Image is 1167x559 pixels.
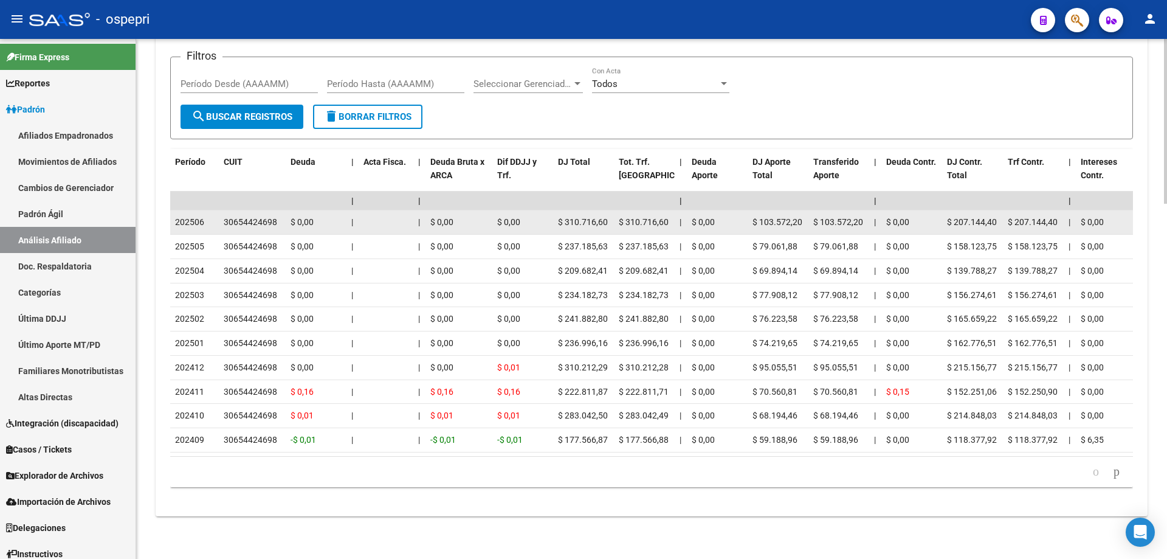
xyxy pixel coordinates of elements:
span: | [680,338,681,348]
datatable-header-cell: | [346,149,359,203]
div: 30654424698 [224,385,277,399]
span: $ 0,00 [497,290,520,300]
span: 202506 [175,217,204,227]
span: $ 118.377,92 [947,435,997,445]
span: | [351,290,353,300]
span: $ 222.811,87 [558,387,608,397]
span: $ 6,35 [1081,435,1104,445]
span: DJ Total [558,157,590,167]
span: $ 0,00 [430,241,453,251]
span: | [351,435,353,445]
span: | [418,435,420,445]
span: $ 0,00 [692,266,715,276]
span: $ 237.185,63 [558,241,608,251]
datatable-header-cell: Dif DDJJ y Trf. [492,149,553,203]
span: $ 0,00 [291,217,314,227]
span: $ 283.042,49 [619,411,669,420]
span: $ 207.144,40 [1008,217,1058,227]
span: $ 152.251,06 [947,387,997,397]
datatable-header-cell: | [1064,149,1076,203]
span: $ 77.908,12 [813,290,858,300]
span: | [1069,435,1070,445]
span: $ 76.223,58 [752,314,797,324]
span: | [351,314,353,324]
span: $ 139.788,27 [1008,266,1058,276]
span: $ 0,01 [497,411,520,420]
span: $ 0,00 [886,241,909,251]
div: 30654424698 [224,361,277,375]
span: | [351,157,354,167]
span: $ 0,00 [1081,266,1104,276]
div: 30654424698 [224,312,277,326]
span: $ 0,01 [430,411,453,420]
span: $ 0,00 [1081,387,1104,397]
span: | [874,217,876,227]
span: Reportes [6,77,50,90]
span: Importación de Archivos [6,495,111,509]
span: | [680,157,682,167]
datatable-header-cell: | [869,149,881,203]
span: Intereses Contr. [1081,157,1117,181]
span: $ 158.123,75 [1008,241,1058,251]
span: $ 222.811,71 [619,387,669,397]
span: $ 0,00 [886,411,909,420]
span: $ 79.061,88 [752,241,797,251]
datatable-header-cell: DJ Total [553,149,614,203]
span: $ 0,00 [692,338,715,348]
span: | [680,217,681,227]
span: $ 241.882,80 [558,314,608,324]
span: | [1069,241,1070,251]
span: $ 310.716,60 [558,217,608,227]
span: Dif DDJJ y Trf. [497,157,537,181]
datatable-header-cell: Período [170,149,219,203]
span: Deuda Contr. [886,157,936,167]
span: DJ Aporte Total [752,157,791,181]
span: | [680,387,681,397]
span: $ 0,00 [886,338,909,348]
span: $ 0,16 [497,387,520,397]
datatable-header-cell: CUIT [219,149,286,203]
span: Borrar Filtros [324,111,411,122]
datatable-header-cell: Deuda Aporte [687,149,748,203]
span: Deuda [291,157,315,167]
span: $ 0,00 [692,241,715,251]
div: 30654424698 [224,336,277,350]
span: 202410 [175,411,204,420]
span: Deuda Aporte [692,157,718,181]
span: | [351,363,353,372]
span: $ 0,00 [1081,338,1104,348]
span: 202501 [175,338,204,348]
span: | [351,266,353,276]
span: $ 0,00 [1081,363,1104,372]
span: | [680,266,681,276]
span: $ 0,00 [692,290,715,300]
datatable-header-cell: Tot. Trf. Bruto [614,149,675,203]
span: Delegaciones [6,521,66,535]
span: $ 118.377,92 [1008,435,1058,445]
span: $ 0,00 [291,338,314,348]
span: $ 310.212,29 [558,363,608,372]
datatable-header-cell: Trf Contr. [1003,149,1064,203]
span: $ 0,00 [886,435,909,445]
span: $ 0,00 [291,363,314,372]
span: Todos [592,78,618,89]
span: $ 0,00 [1081,314,1104,324]
span: | [1069,314,1070,324]
span: $ 0,15 [886,387,909,397]
span: | [418,241,420,251]
span: 202502 [175,314,204,324]
span: $ 74.219,65 [813,338,858,348]
div: 30654424698 [224,409,277,423]
span: Explorador de Archivos [6,469,103,482]
span: $ 0,01 [497,363,520,372]
span: $ 234.182,73 [558,290,608,300]
span: -$ 0,01 [497,435,523,445]
span: | [874,387,876,397]
span: | [418,290,420,300]
span: $ 0,00 [430,217,453,227]
span: | [874,338,876,348]
datatable-header-cell: Acta Fisca. [359,149,413,203]
span: $ 214.848,03 [947,411,997,420]
span: | [1069,217,1070,227]
span: | [351,217,353,227]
